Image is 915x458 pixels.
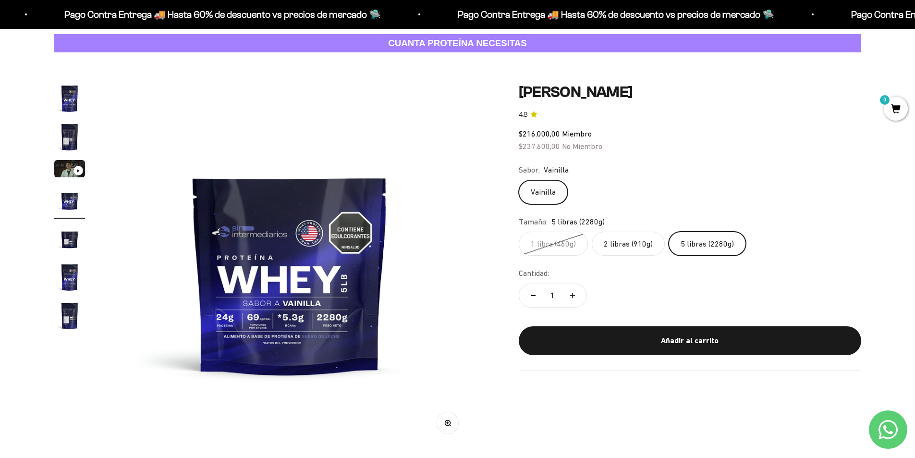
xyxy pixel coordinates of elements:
[562,129,592,138] span: Miembro
[551,216,605,228] span: 5 libras (2280g)
[879,94,891,106] mark: 0
[54,160,85,180] button: Ir al artículo 3
[12,84,199,101] div: Una promoción especial
[54,262,85,293] img: Proteína Whey - Vainilla
[519,164,540,176] legend: Sabor:
[54,300,85,334] button: Ir al artículo 7
[157,144,199,161] button: Enviar
[884,104,908,115] a: 0
[54,122,85,155] button: Ir al artículo 2
[54,223,85,254] img: Proteína Whey - Vainilla
[458,7,774,22] p: Pago Contra Entrega 🚚 Hasta 60% de descuento vs precios de mercado 🛸
[54,185,85,219] button: Ir al artículo 4
[54,223,85,257] button: Ir al artículo 5
[544,164,569,176] span: Vainilla
[158,144,198,161] span: Enviar
[12,103,199,120] div: Un video del producto
[388,38,527,48] strong: CUANTA PROTEÍNA NECESITAS
[519,110,527,120] span: 4.8
[54,83,85,114] img: Proteína Whey - Vainilla
[519,216,548,228] legend: Tamaño:
[519,83,861,101] h1: [PERSON_NAME]
[12,65,199,82] div: Reseñas de otros clientes
[519,142,560,150] span: $237.600,00
[64,7,381,22] p: Pago Contra Entrega 🚚 Hasta 60% de descuento vs precios de mercado 🛸
[538,334,842,347] div: Añadir al carrito
[12,15,199,37] p: ¿Qué te haría sentir más seguro de comprar este producto?
[562,142,602,150] span: No Miembro
[519,129,560,138] span: $216.000,00
[54,83,85,117] button: Ir al artículo 1
[54,34,861,53] a: CUANTA PROTEÍNA NECESITAS
[108,83,472,448] img: Proteína Whey - Vainilla
[54,185,85,216] img: Proteína Whey - Vainilla
[519,326,861,355] button: Añadir al carrito
[54,122,85,152] img: Proteína Whey - Vainilla
[54,300,85,331] img: Proteína Whey - Vainilla
[519,284,547,307] button: Reducir cantidad
[54,262,85,296] button: Ir al artículo 6
[519,267,549,280] label: Cantidad:
[519,110,861,120] a: 4.84.8 de 5.0 estrellas
[12,46,199,62] div: Más información sobre los ingredientes
[559,284,586,307] button: Aumentar cantidad
[12,123,199,139] div: Un mejor precio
